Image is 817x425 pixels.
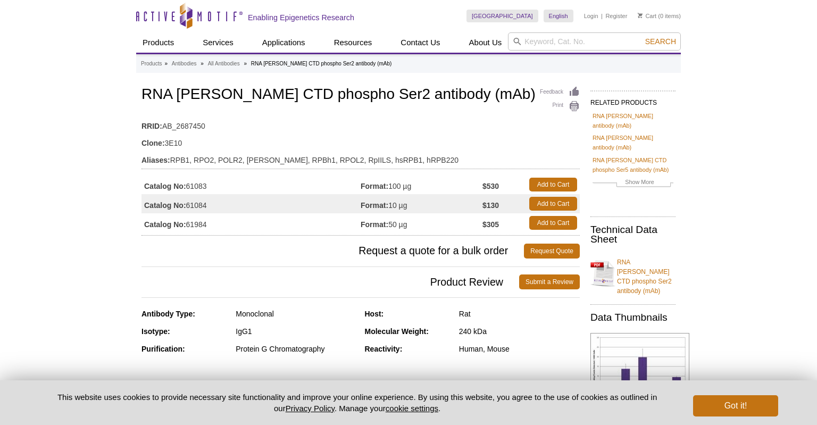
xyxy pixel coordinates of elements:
[593,155,673,174] a: RNA [PERSON_NAME] CTD phospho Ser5 antibody (mAb)
[459,327,580,336] div: 240 kDa
[781,389,806,414] iframe: Intercom live chat
[590,251,676,296] a: RNA [PERSON_NAME] CTD phospho Ser2 antibody (mAb)
[524,244,580,259] a: Request Quote
[141,138,165,148] strong: Clone:
[141,121,162,131] strong: RRID:
[642,37,679,46] button: Search
[590,333,689,402] img: RNA pol II CTD phospho Ser2 antibody (mAb) tested by ChIP.
[251,61,392,66] li: RNA [PERSON_NAME] CTD phospho Ser2 antibody (mAb)
[141,175,361,194] td: 61083
[394,32,446,53] a: Contact Us
[365,327,429,336] strong: Molecular Weight:
[144,201,186,210] strong: Catalog No:
[593,133,673,152] a: RNA [PERSON_NAME] antibody (mAb)
[141,345,185,353] strong: Purification:
[141,115,580,132] td: AB_2687450
[459,344,580,354] div: Human, Mouse
[693,395,778,416] button: Got it!
[590,225,676,244] h2: Technical Data Sheet
[361,213,482,232] td: 50 µg
[236,327,356,336] div: IgG1
[141,213,361,232] td: 61984
[519,274,580,289] a: Submit a Review
[638,12,656,20] a: Cart
[244,61,247,66] li: »
[361,181,388,191] strong: Format:
[508,32,681,51] input: Keyword, Cat. No.
[361,194,482,213] td: 10 µg
[638,13,643,18] img: Your Cart
[459,309,580,319] div: Rat
[584,12,598,20] a: Login
[256,32,312,53] a: Applications
[208,59,240,69] a: All Antibodies
[164,61,168,66] li: »
[141,155,170,165] strong: Aliases:
[144,220,186,229] strong: Catalog No:
[529,216,577,230] a: Add to Cart
[601,10,603,22] li: |
[141,149,580,166] td: RPB1, RPO2, POLR2, [PERSON_NAME], RPBh1, RPOL2, RpIILS, hsRPB1, hRPB220
[544,10,573,22] a: English
[236,344,356,354] div: Protein G Chromatography
[365,310,384,318] strong: Host:
[590,313,676,322] h2: Data Thumbnails
[136,32,180,53] a: Products
[328,32,379,53] a: Resources
[196,32,240,53] a: Services
[172,59,197,69] a: Antibodies
[482,181,499,191] strong: $530
[593,177,673,189] a: Show More
[529,178,577,191] a: Add to Cart
[529,197,577,211] a: Add to Cart
[144,181,186,191] strong: Catalog No:
[540,101,580,112] a: Print
[593,111,673,130] a: RNA [PERSON_NAME] antibody (mAb)
[141,244,524,259] span: Request a quote for a bulk order
[39,391,676,414] p: This website uses cookies to provide necessary site functionality and improve your online experie...
[361,201,388,210] strong: Format:
[482,201,499,210] strong: $130
[141,86,580,104] h1: RNA [PERSON_NAME] CTD phospho Ser2 antibody (mAb)
[386,404,438,413] button: cookie settings
[286,404,335,413] a: Privacy Policy
[361,220,388,229] strong: Format:
[605,12,627,20] a: Register
[590,90,676,110] h2: RELATED PRODUCTS
[482,220,499,229] strong: $305
[466,10,538,22] a: [GEOGRAPHIC_DATA]
[365,345,403,353] strong: Reactivity:
[141,327,170,336] strong: Isotype:
[141,132,580,149] td: 3E10
[361,175,482,194] td: 100 µg
[236,309,356,319] div: Monoclonal
[141,274,519,289] span: Product Review
[638,10,681,22] li: (0 items)
[141,310,195,318] strong: Antibody Type:
[645,37,676,46] span: Search
[141,59,162,69] a: Products
[463,32,508,53] a: About Us
[540,86,580,98] a: Feedback
[201,61,204,66] li: »
[141,194,361,213] td: 61084
[248,13,354,22] h2: Enabling Epigenetics Research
